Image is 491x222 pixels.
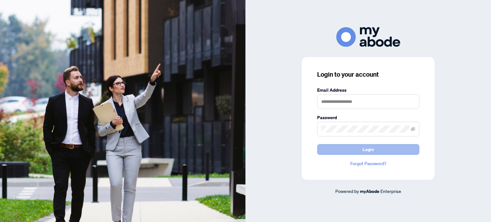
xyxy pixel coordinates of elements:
[317,70,419,79] h3: Login to your account
[317,144,419,155] button: Login
[411,127,415,131] span: eye-invisible
[360,188,379,195] a: myAbode
[335,188,359,194] span: Powered by
[317,87,419,94] label: Email Address
[317,160,419,167] a: Forgot Password?
[380,188,401,194] span: Enterprise
[362,144,374,155] span: Login
[336,27,400,47] img: ma-logo
[317,114,419,121] label: Password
